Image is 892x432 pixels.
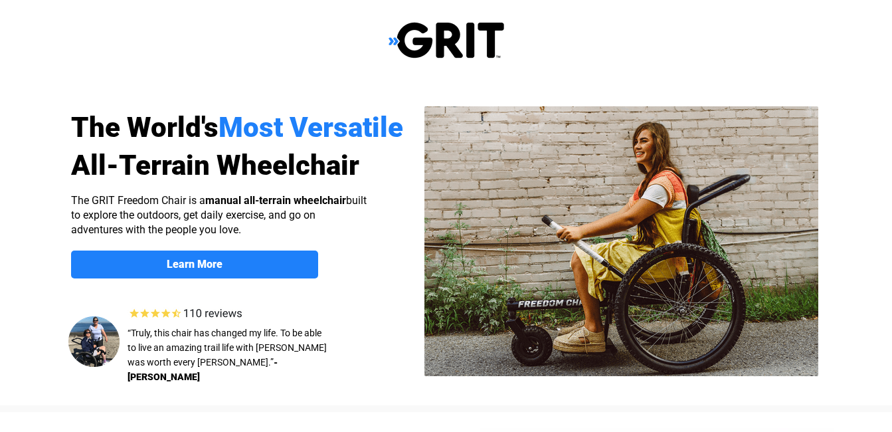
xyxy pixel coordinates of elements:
[167,258,223,270] strong: Learn More
[219,111,403,144] span: Most Versatile
[71,194,367,236] span: The GRIT Freedom Chair is a built to explore the outdoors, get daily exercise, and go on adventur...
[71,149,359,181] span: All-Terrain Wheelchair
[71,251,318,278] a: Learn More
[128,328,327,368] span: “Truly, this chair has changed my life. To be able to live an amazing trail life with [PERSON_NAM...
[71,111,219,144] span: The World's
[205,194,346,207] strong: manual all-terrain wheelchair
